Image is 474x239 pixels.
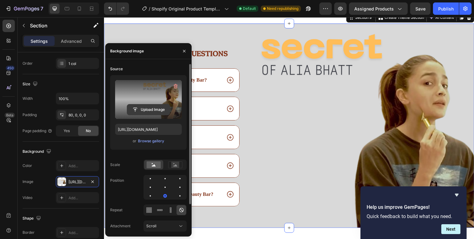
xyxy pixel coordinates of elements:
p: 7 [40,5,43,12]
input: Auto [56,93,99,104]
span: Need republishing [267,6,298,11]
div: Background image [110,48,144,54]
div: Add... [69,230,98,236]
div: Source [110,66,123,72]
span: Default [243,6,256,11]
p: Settings [31,38,48,44]
div: [URL][DOMAIN_NAME] [69,179,86,185]
div: Order [23,61,33,66]
div: Help us improve GemPages! [367,191,460,234]
div: Add... [69,195,98,201]
div: Padding [23,112,37,118]
div: Page padding [23,128,52,134]
span: No [86,128,91,134]
button: Scroll [143,221,187,232]
div: Video [23,195,32,201]
input: https://example.com/image.jpg [115,124,182,135]
h2: Help us improve GemPages! [367,204,460,211]
button: Upload Image [127,104,170,115]
div: Size [23,80,39,88]
span: Scroll [146,224,156,228]
div: Repeat [110,207,123,213]
div: 450 [6,66,15,71]
button: Browse gallery [138,138,164,144]
div: Width [23,96,33,101]
span: Shopify Original Product Template [152,6,222,12]
span: Assigned Products [354,6,394,12]
span: or [133,137,136,145]
div: Color [23,163,32,168]
div: 1 col [69,61,98,67]
iframe: Design area [104,17,474,239]
div: Undo/Redo [104,2,129,15]
button: Hide survey [453,191,460,199]
span: Yes [64,128,70,134]
button: Publish [433,2,459,15]
p: Quick feedback to build what you need. [367,213,460,219]
div: Browse gallery [138,138,164,144]
div: 80, 0, 0, 0 [69,112,98,118]
div: Border [23,230,35,235]
div: Add... [69,163,98,169]
div: Beta [5,113,15,118]
button: Next question [441,224,460,234]
button: Assigned Products [349,2,408,15]
div: Position [110,178,124,183]
p: Section [30,22,81,29]
span: / [149,6,150,12]
span: Save [415,6,426,11]
button: 7 [2,2,46,15]
div: Image [23,179,33,184]
div: Scale [110,162,120,168]
button: Save [410,2,430,15]
div: Shape [23,214,42,223]
p: Advanced [61,38,82,44]
div: Publish [438,6,454,12]
div: Attachment [110,223,131,229]
div: Background [23,148,52,156]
